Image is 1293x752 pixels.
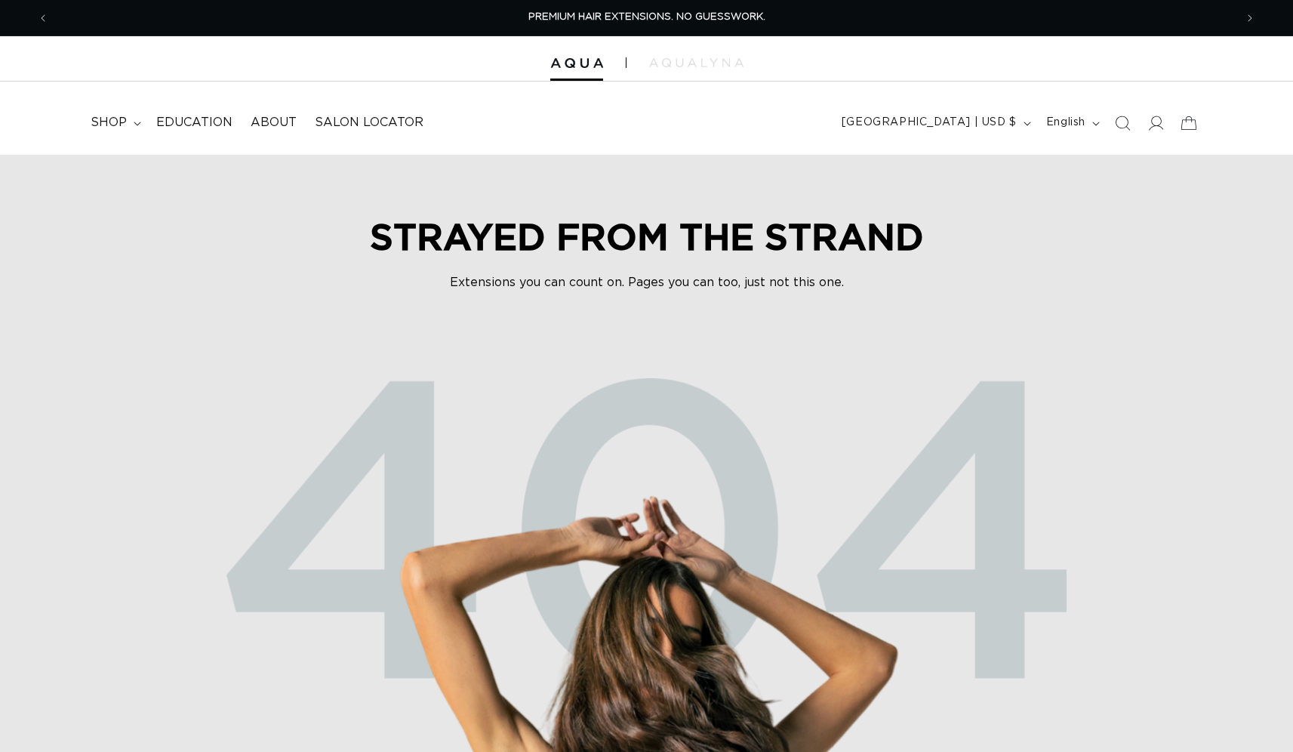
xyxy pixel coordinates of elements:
[1233,4,1267,32] button: Next announcement
[306,106,433,140] a: Salon Locator
[528,12,765,22] span: PREMIUM HAIR EXTENSIONS. NO GUESSWORK.
[1037,109,1106,137] button: English
[156,115,232,131] span: Education
[833,109,1037,137] button: [GEOGRAPHIC_DATA] | USD $
[147,106,242,140] a: Education
[345,214,949,258] h2: STRAYED FROM THE STRAND
[1106,106,1139,140] summary: Search
[842,115,1017,131] span: [GEOGRAPHIC_DATA] | USD $
[315,115,423,131] span: Salon Locator
[242,106,306,140] a: About
[82,106,147,140] summary: shop
[1046,115,1085,131] span: English
[345,273,949,291] p: Extensions you can count on. Pages you can too, just not this one.
[649,58,743,67] img: aqualyna.com
[26,4,60,32] button: Previous announcement
[550,58,603,69] img: Aqua Hair Extensions
[91,115,127,131] span: shop
[251,115,297,131] span: About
